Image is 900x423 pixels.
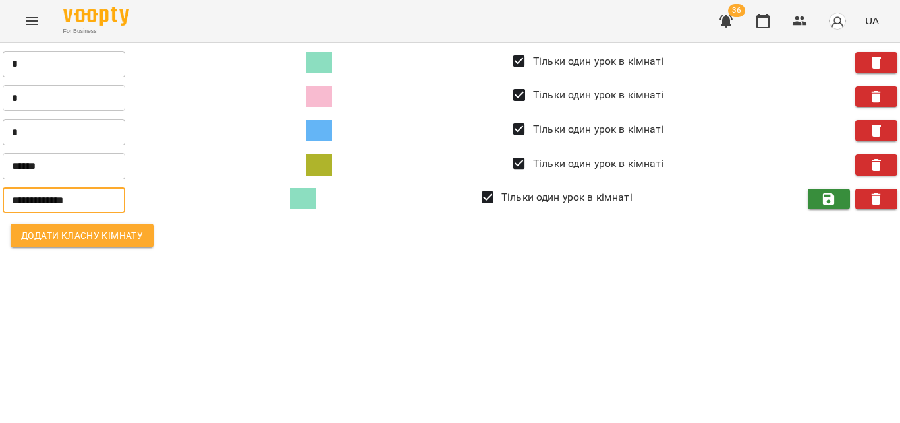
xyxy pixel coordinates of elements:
span: Тільки один урок в кімнаті [533,121,664,137]
span: Додати класну кімнату [21,228,143,244]
button: Menu [16,5,47,37]
span: 36 [728,4,745,17]
button: Додати класну кімнату [11,224,154,247]
img: avatar_s.png [828,12,847,30]
button: UA [860,9,884,33]
img: Voopty Logo [63,7,129,26]
span: Тільки один урок в кімнаті [501,189,633,205]
span: Тільки один урок в кімнаті [533,87,664,103]
span: Тільки один урок в кімнаті [533,156,664,172]
span: For Business [63,27,129,36]
span: UA [865,14,879,28]
span: Тільки один урок в кімнаті [533,53,664,69]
